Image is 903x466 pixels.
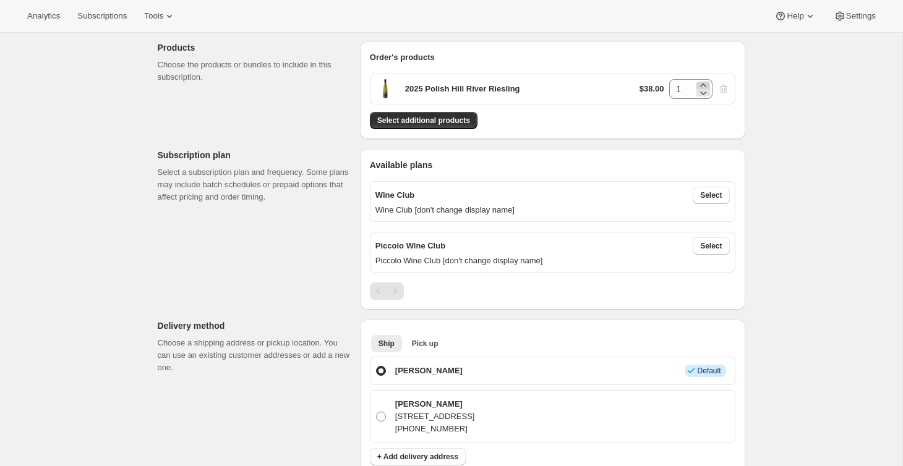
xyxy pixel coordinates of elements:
[375,189,414,201] p: Wine Club
[697,366,721,376] span: Default
[395,365,463,377] p: [PERSON_NAME]
[375,255,730,267] p: Piccolo Wine Club [don't change display name]
[826,7,883,25] button: Settings
[787,11,803,21] span: Help
[375,204,730,216] p: Wine Club [don't change display name]
[395,423,475,435] p: [PHONE_NUMBER]
[27,11,60,21] span: Analytics
[137,7,183,25] button: Tools
[158,337,350,374] p: Choose a shipping address or pickup location. You can use an existing customer addresses or add a...
[700,190,722,200] span: Select
[158,166,350,203] p: Select a subscription plan and frequency. Some plans may include batch schedules or prepaid optio...
[377,116,470,125] span: Select additional products
[412,339,439,349] span: Pick up
[395,410,475,423] p: [STREET_ADDRESS]
[375,240,445,252] p: Piccolo Wine Club
[846,11,876,21] span: Settings
[405,83,520,95] p: 2025 Polish Hill River Riesling
[379,339,395,349] span: Ship
[77,11,127,21] span: Subscriptions
[370,282,404,300] nav: Pagination
[767,7,823,25] button: Help
[370,448,466,465] button: + Add delivery address
[375,79,395,99] span: Default Title
[700,241,722,251] span: Select
[693,187,729,204] button: Select
[158,59,350,83] p: Choose the products or bundles to include in this subscription.
[693,237,729,255] button: Select
[158,149,350,161] p: Subscription plan
[144,11,163,21] span: Tools
[370,112,477,129] button: Select additional products
[70,7,134,25] button: Subscriptions
[370,159,432,171] span: Available plans
[370,53,435,62] span: Order's products
[377,452,458,462] span: + Add delivery address
[158,320,350,332] p: Delivery method
[158,41,350,54] p: Products
[20,7,67,25] button: Analytics
[640,83,664,95] p: $38.00
[395,398,475,410] p: [PERSON_NAME]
